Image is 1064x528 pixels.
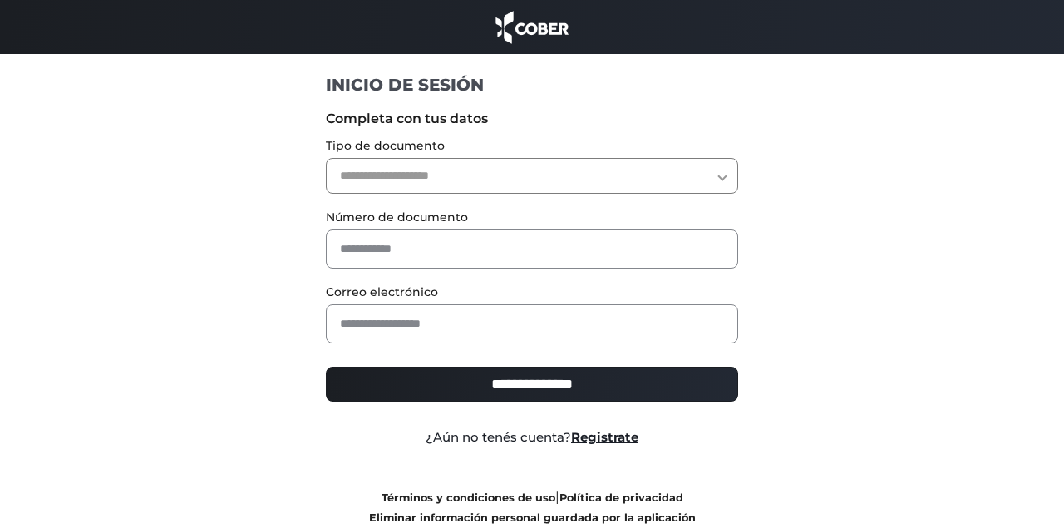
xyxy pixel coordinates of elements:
img: cober_marca.png [491,8,573,46]
a: Términos y condiciones de uso [382,491,555,504]
div: ¿Aún no tenés cuenta? [313,428,751,447]
h1: INICIO DE SESIÓN [326,74,739,96]
a: Política de privacidad [559,491,683,504]
label: Correo electrónico [326,284,739,301]
label: Tipo de documento [326,137,739,155]
a: Registrate [571,429,638,445]
div: | [313,487,751,527]
label: Completa con tus datos [326,109,739,129]
label: Número de documento [326,209,739,226]
a: Eliminar información personal guardada por la aplicación [369,511,696,524]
